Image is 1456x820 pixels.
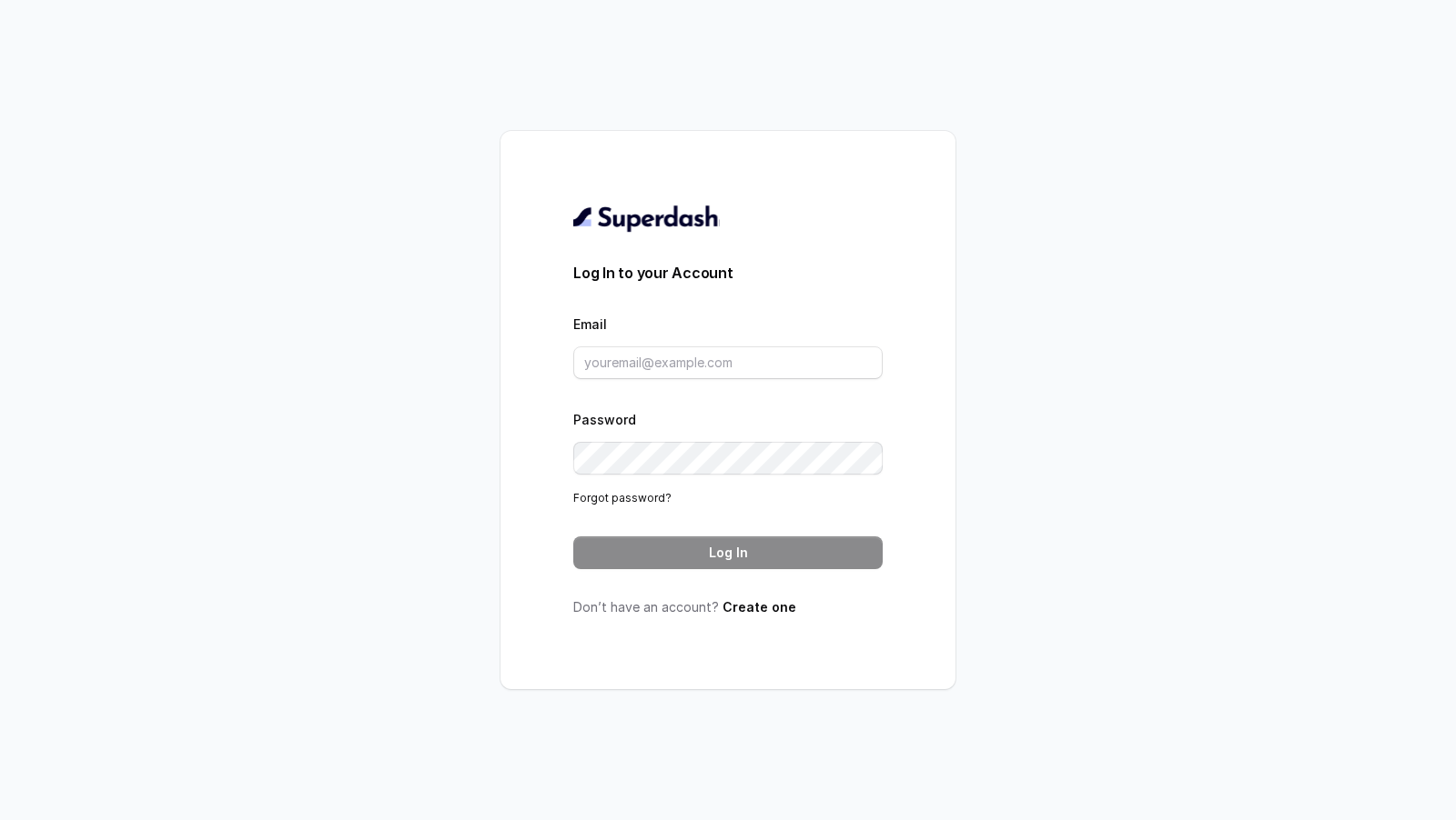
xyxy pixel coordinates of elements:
[573,412,636,427] label: Password
[573,598,883,616] p: Don’t have an account?
[573,262,883,284] h3: Log In to your Account
[573,536,883,569] button: Log In
[723,599,796,615] a: Create one
[573,316,607,332] label: Email
[573,346,883,379] input: youremail@example.com
[573,204,720,233] img: light.svg
[573,491,672,505] a: Forgot password?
